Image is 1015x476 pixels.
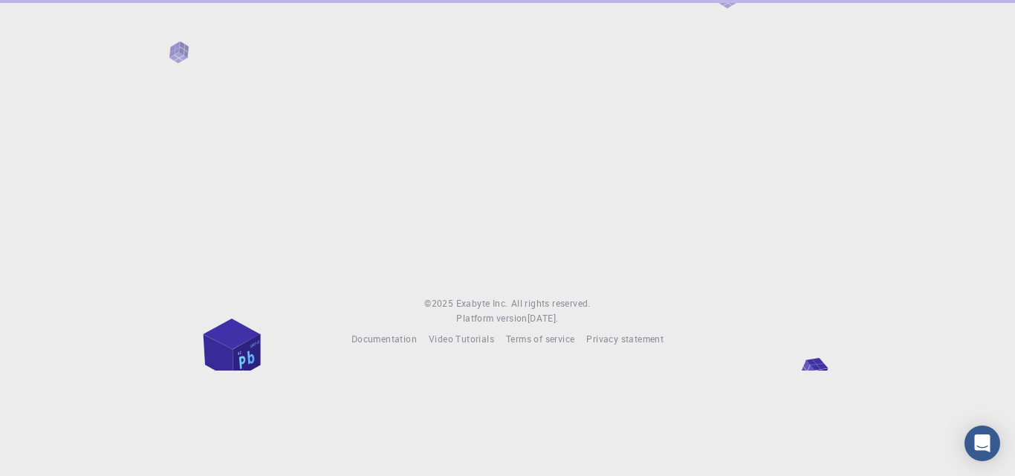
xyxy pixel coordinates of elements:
span: All rights reserved. [511,296,591,311]
div: Open Intercom Messenger [964,426,1000,461]
span: Documentation [351,333,417,345]
span: Platform version [456,311,527,326]
span: Exabyte Inc. [456,297,508,309]
span: Terms of service [506,333,574,345]
a: Privacy statement [586,332,664,347]
span: Privacy statement [586,333,664,345]
a: Exabyte Inc. [456,296,508,311]
span: [DATE] . [528,312,559,324]
a: Terms of service [506,332,574,347]
a: [DATE]. [528,311,559,326]
a: Video Tutorials [429,332,494,347]
span: Video Tutorials [429,333,494,345]
a: Documentation [351,332,417,347]
span: © 2025 [424,296,455,311]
